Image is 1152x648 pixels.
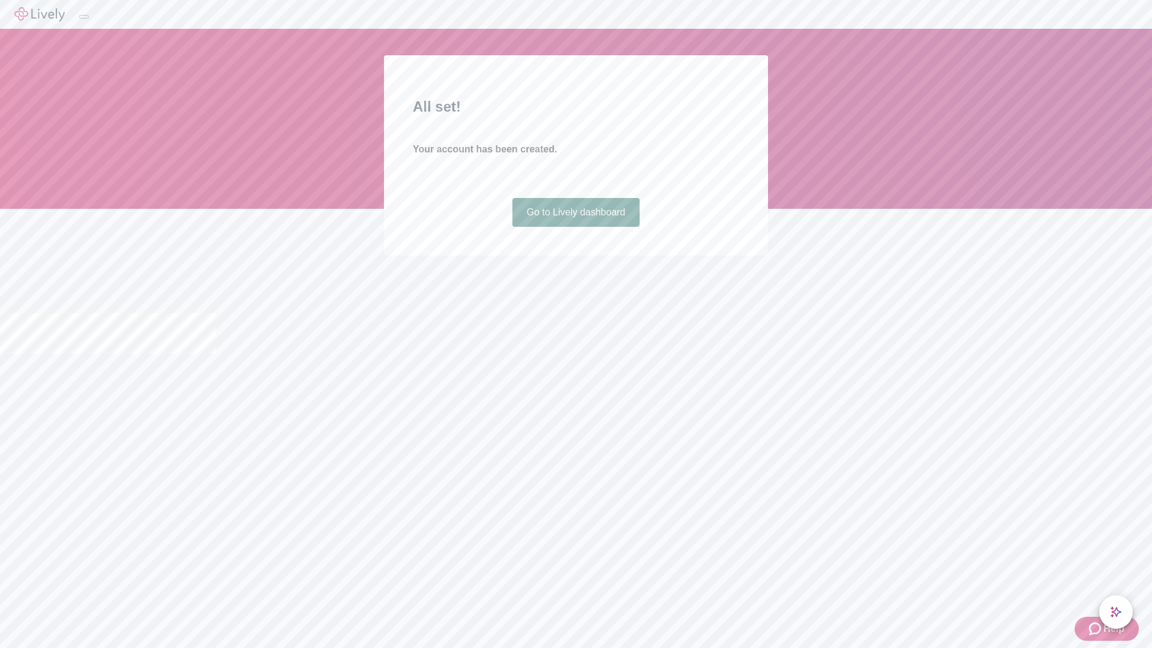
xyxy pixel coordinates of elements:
[1103,622,1124,636] span: Help
[14,7,65,22] img: Lively
[79,15,89,19] button: Log out
[512,198,640,227] a: Go to Lively dashboard
[1110,606,1122,618] svg: Lively AI Assistant
[413,142,739,157] h4: Your account has been created.
[413,96,739,118] h2: All set!
[1099,595,1133,629] button: chat
[1075,617,1139,641] button: Zendesk support iconHelp
[1089,622,1103,636] svg: Zendesk support icon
